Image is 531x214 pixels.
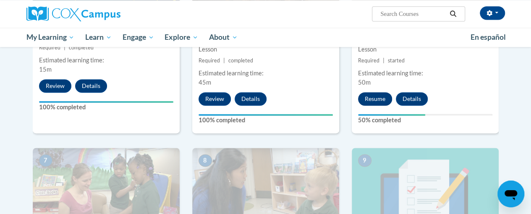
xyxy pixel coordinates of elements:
span: completed [69,44,94,51]
span: Learn [85,32,112,42]
label: 100% completed [199,116,333,125]
iframe: Button to launch messaging window [497,180,524,207]
button: Search [447,9,459,19]
div: Estimated learning time: [199,69,333,78]
span: Required [39,44,60,51]
button: Account Settings [480,6,505,20]
span: Engage [123,32,154,42]
span: | [383,57,385,64]
span: 7 [39,154,52,167]
img: Cox Campus [26,6,120,21]
a: My Learning [21,28,80,47]
span: En español [471,33,506,41]
a: En español [465,28,511,46]
span: 50m [358,79,371,86]
input: Search Courses [379,9,447,19]
button: Details [396,92,428,106]
a: Engage [117,28,160,47]
span: | [223,57,225,64]
a: Cox Campus [26,6,178,21]
div: Your progress [39,101,173,103]
label: 100% completed [39,103,173,112]
span: started [388,57,405,64]
div: Your progress [358,114,425,116]
button: Details [75,79,107,93]
span: My Learning [26,32,74,42]
span: 15m [39,66,52,73]
button: Resume [358,92,392,106]
button: Review [199,92,231,106]
label: 50% completed [358,116,492,125]
a: About [204,28,243,47]
a: Explore [159,28,204,47]
div: Lesson [358,45,492,54]
span: Required [358,57,379,64]
span: completed [228,57,253,64]
button: Review [39,79,71,93]
span: Explore [165,32,198,42]
span: About [209,32,238,42]
div: Estimated learning time: [358,69,492,78]
span: 8 [199,154,212,167]
span: | [64,44,65,51]
span: 45m [199,79,211,86]
span: 9 [358,154,371,167]
div: Your progress [199,114,333,116]
div: Estimated learning time: [39,56,173,65]
span: Required [199,57,220,64]
div: Main menu [20,28,511,47]
a: Learn [80,28,117,47]
div: Lesson [199,45,333,54]
button: Details [235,92,267,106]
